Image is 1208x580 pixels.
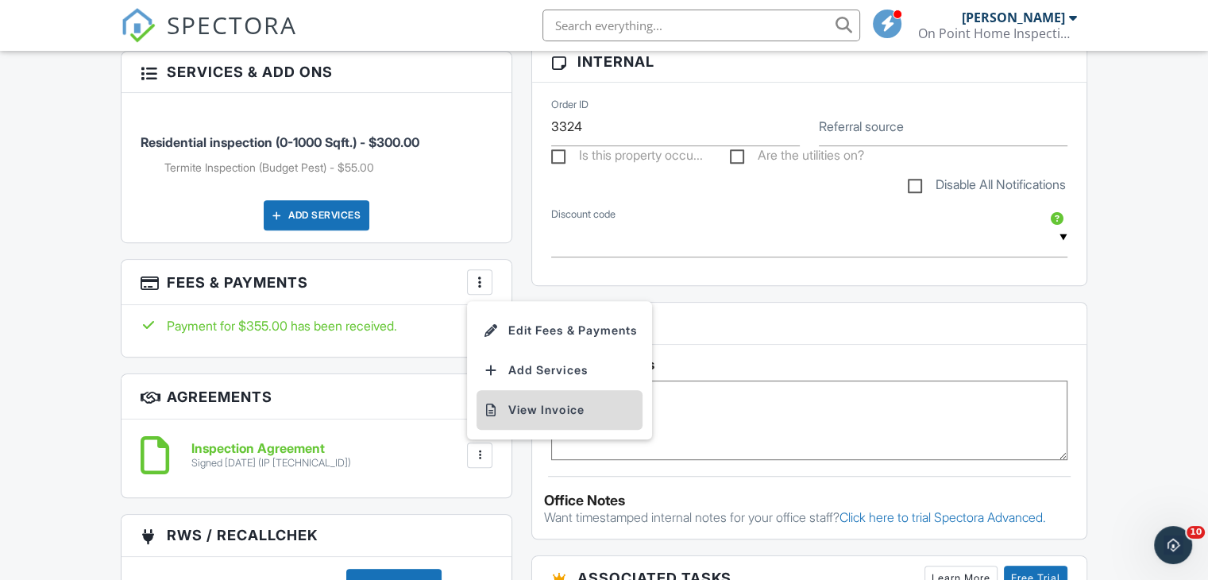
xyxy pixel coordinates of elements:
[1187,526,1205,539] span: 10
[1154,526,1192,564] iframe: Intercom live chat
[551,98,589,112] label: Order ID
[551,357,1067,373] h5: Inspector Notes
[141,134,419,150] span: Residential inspection (0-1000 Sqft.) - $300.00
[551,207,616,222] label: Discount code
[264,200,369,230] div: Add Services
[141,105,492,188] li: Service: Residential inspection (0-1000 Sqft.)
[532,303,1086,344] h3: Notes
[908,177,1066,197] label: Disable All Notifications
[122,515,511,556] h3: RWS / RecallChek
[730,148,864,168] label: Are the utilities on?
[122,374,511,420] h3: Agreements
[532,41,1086,83] h3: Internal
[121,21,297,55] a: SPECTORA
[839,509,1046,525] a: Click here to trial Spectora Advanced.
[542,10,860,41] input: Search everything...
[122,260,511,305] h3: Fees & Payments
[122,52,511,93] h3: Services & Add ons
[121,8,156,43] img: The Best Home Inspection Software - Spectora
[819,118,904,135] label: Referral source
[962,10,1065,25] div: [PERSON_NAME]
[191,457,351,470] div: Signed [DATE] (IP [TECHNICAL_ID])
[551,381,1067,460] textarea: Vacant
[544,508,1075,526] p: Want timestamped internal notes for your office staff?
[191,442,351,470] a: Inspection Agreement Signed [DATE] (IP [TECHNICAL_ID])
[544,493,1075,508] div: Office Notes
[191,442,351,456] h6: Inspection Agreement
[551,148,703,168] label: Is this property occupied?
[918,25,1077,41] div: On Point Home Inspections LLC
[167,8,297,41] span: SPECTORA
[141,317,492,334] div: Payment for $355.00 has been received.
[164,160,492,176] li: Add on: Termite Inspection (Budget Pest)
